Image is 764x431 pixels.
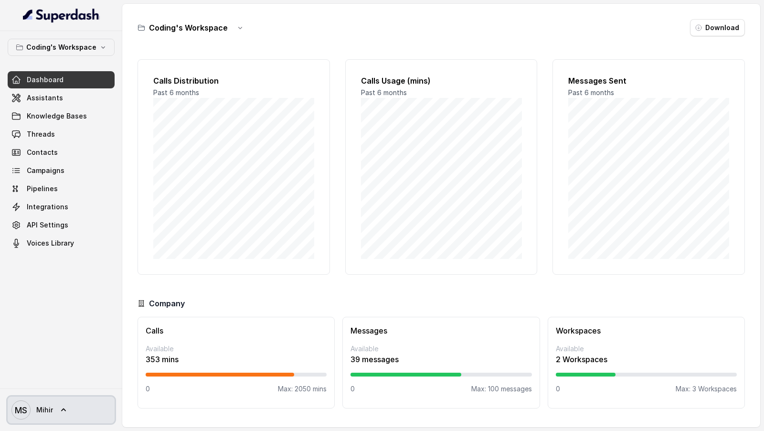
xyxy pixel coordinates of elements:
[8,198,115,215] a: Integrations
[36,405,53,415] span: Mihir
[26,42,96,53] p: Coding's Workspace
[8,89,115,107] a: Assistants
[556,384,560,394] p: 0
[350,384,355,394] p: 0
[350,354,531,365] p: 39 messages
[23,8,100,23] img: light.svg
[146,384,150,394] p: 0
[153,88,199,97] span: Past 6 months
[361,88,407,97] span: Past 6 months
[27,111,87,121] span: Knowledge Bases
[556,354,737,365] p: 2 Workspaces
[556,325,737,336] h3: Workspaces
[27,238,74,248] span: Voices Library
[27,184,58,194] span: Pipelines
[676,384,737,394] p: Max: 3 Workspaces
[27,75,64,85] span: Dashboard
[556,344,737,354] p: Available
[8,180,115,197] a: Pipelines
[8,108,115,125] a: Knowledge Bases
[27,166,64,175] span: Campaigns
[8,235,115,252] a: Voices Library
[471,384,532,394] p: Max: 100 messages
[149,22,228,33] h3: Coding's Workspace
[8,144,115,161] a: Contacts
[568,88,614,97] span: Past 6 months
[568,75,729,86] h2: Messages Sent
[8,397,115,423] a: Mihir
[690,19,745,36] button: Download
[27,148,58,157] span: Contacts
[8,162,115,179] a: Campaigns
[149,298,185,309] h3: Company
[27,93,63,103] span: Assistants
[27,220,68,230] span: API Settings
[27,202,68,212] span: Integrations
[146,325,327,336] h3: Calls
[153,75,314,86] h2: Calls Distribution
[361,75,522,86] h2: Calls Usage (mins)
[278,384,327,394] p: Max: 2050 mins
[146,354,327,365] p: 353 mins
[27,129,55,139] span: Threads
[146,344,327,354] p: Available
[8,39,115,56] button: Coding's Workspace
[350,325,531,336] h3: Messages
[15,405,27,415] text: MS
[8,71,115,88] a: Dashboard
[8,216,115,234] a: API Settings
[350,344,531,354] p: Available
[8,126,115,143] a: Threads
